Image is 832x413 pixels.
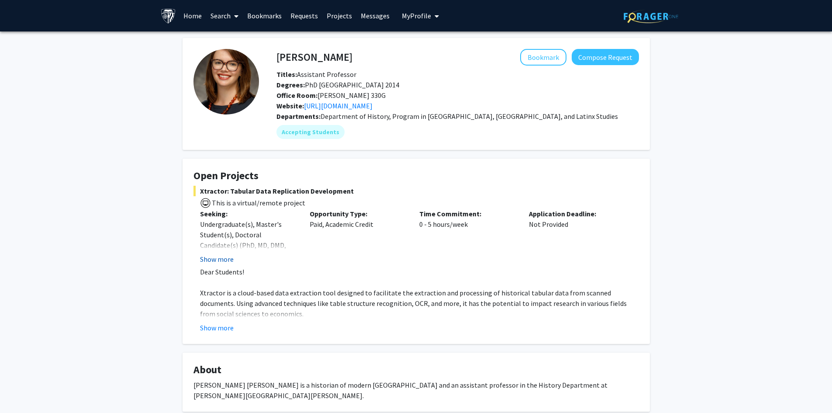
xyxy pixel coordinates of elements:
div: Paid, Academic Credit [303,208,413,264]
a: Requests [286,0,322,31]
img: Johns Hopkins University Logo [161,8,176,24]
button: Compose Request to Casey Lurtz [572,49,639,65]
a: Projects [322,0,356,31]
div: Not Provided [522,208,632,264]
span: Xtractor: Tabular Data Replication Development [193,186,639,196]
h4: Open Projects [193,170,639,182]
img: Profile Picture [193,49,259,115]
button: Show more [200,323,234,333]
h4: [PERSON_NAME] [276,49,352,65]
h4: About [193,364,639,376]
button: Show more [200,254,234,264]
p: Seeking: [200,208,297,219]
a: Messages [356,0,394,31]
span: Dear Students! [200,267,244,276]
a: Opens in a new tab [304,101,373,110]
span: [PERSON_NAME] 330G [276,91,386,100]
span: PhD [GEOGRAPHIC_DATA] 2014 [276,80,399,89]
p: Opportunity Type: [310,208,406,219]
span: Xtractor is a cloud-based data extraction tool designed to facilitate the extraction and processi... [200,288,627,318]
b: Office Room: [276,91,318,100]
button: Add Casey Lurtz to Bookmarks [520,49,566,66]
span: Assistant Professor [276,70,356,79]
b: Website: [276,101,304,110]
span: Department of History, Program in [GEOGRAPHIC_DATA], [GEOGRAPHIC_DATA], and Latinx Studies [321,112,618,121]
mat-chip: Accepting Students [276,125,345,139]
div: Undergraduate(s), Master's Student(s), Doctoral Candidate(s) (PhD, MD, DMD, PharmD, etc.) [200,219,297,261]
b: Degrees: [276,80,305,89]
img: ForagerOne Logo [624,10,678,23]
b: Departments: [276,112,321,121]
a: Search [206,0,243,31]
b: Titles: [276,70,297,79]
p: Application Deadline: [529,208,625,219]
a: Bookmarks [243,0,286,31]
div: [PERSON_NAME] [PERSON_NAME] is a historian of modern [GEOGRAPHIC_DATA] and an assistant professor... [193,380,639,401]
div: 0 - 5 hours/week [413,208,522,264]
a: Home [179,0,206,31]
iframe: Chat [7,374,37,406]
span: This is a virtual/remote project [211,198,305,207]
p: Time Commitment: [419,208,516,219]
span: My Profile [402,11,431,20]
